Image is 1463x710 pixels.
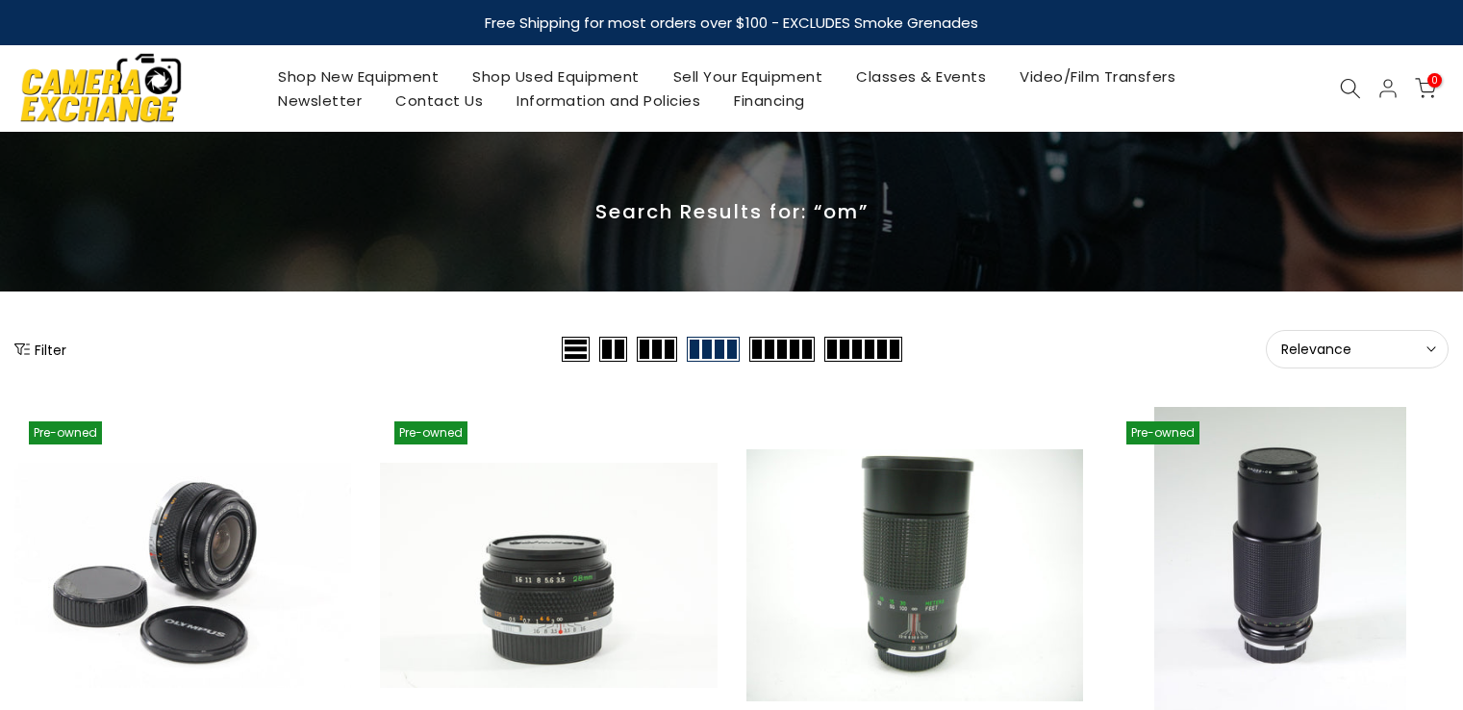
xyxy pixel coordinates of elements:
a: Classes & Events [840,64,1003,89]
span: 0 [1427,73,1442,88]
a: Shop New Equipment [262,64,456,89]
a: 0 [1415,78,1436,99]
a: Information and Policies [500,89,718,113]
span: Relevance [1281,341,1433,358]
button: Show filters [14,340,66,359]
a: Video/Film Transfers [1003,64,1193,89]
a: Contact Us [379,89,500,113]
a: Sell Your Equipment [656,64,840,89]
strong: Free Shipping for most orders over $100 - EXCLUDES Smoke Grenades [485,13,978,33]
p: Search Results for: “om” [14,199,1449,224]
a: Shop Used Equipment [456,64,657,89]
a: Financing [718,89,822,113]
button: Relevance [1266,330,1449,368]
a: Newsletter [262,89,379,113]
